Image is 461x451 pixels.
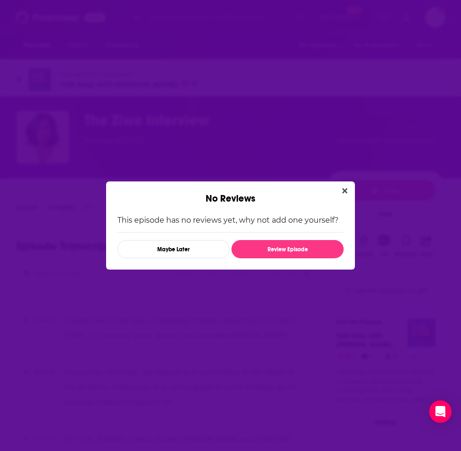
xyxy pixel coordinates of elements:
[231,240,344,258] button: Review Episode
[429,400,452,423] div: Open Intercom Messenger
[338,185,351,197] button: Close
[106,181,355,204] div: No Reviews
[117,240,230,258] button: Maybe Later
[117,216,344,225] p: This episode has no reviews yet, why not add one yourself?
